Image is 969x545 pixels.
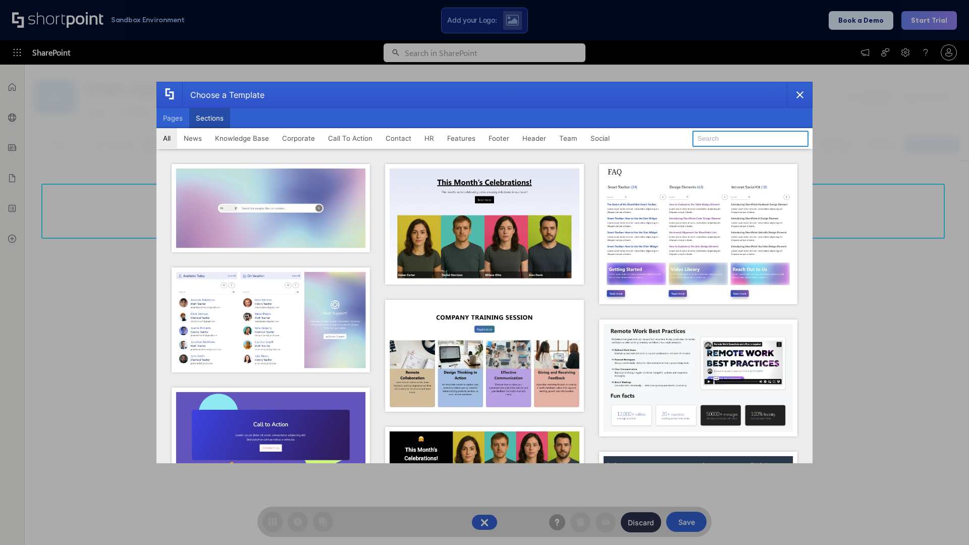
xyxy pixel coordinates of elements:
[482,128,516,148] button: Footer
[156,128,177,148] button: All
[177,128,208,148] button: News
[919,497,969,545] iframe: Chat Widget
[418,128,441,148] button: HR
[182,82,264,107] div: Choose a Template
[441,128,482,148] button: Features
[692,131,809,147] input: Search
[379,128,418,148] button: Contact
[584,128,616,148] button: Social
[553,128,584,148] button: Team
[208,128,276,148] button: Knowledge Base
[516,128,553,148] button: Header
[276,128,321,148] button: Corporate
[189,108,230,128] button: Sections
[156,82,813,463] div: template selector
[156,108,189,128] button: Pages
[321,128,379,148] button: Call To Action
